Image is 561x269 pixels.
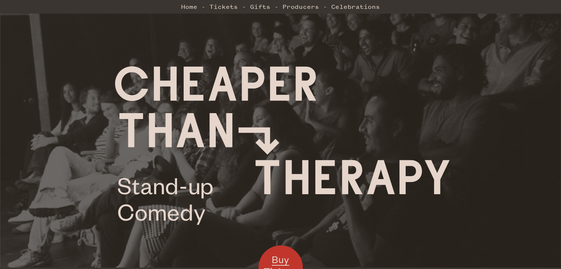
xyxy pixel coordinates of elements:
[115,66,450,225] img: Cheaper Than Therapy logo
